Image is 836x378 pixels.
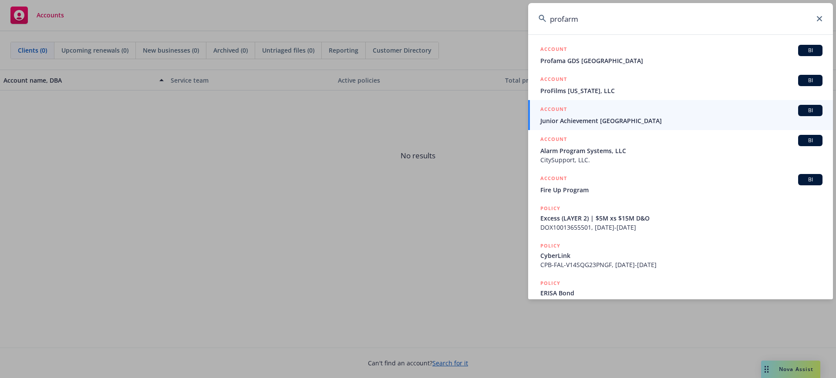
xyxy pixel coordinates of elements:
h5: ACCOUNT [540,45,567,55]
span: Junior Achievement [GEOGRAPHIC_DATA] [540,116,823,125]
span: CPB-FAL-V14SQG23PNGF, [DATE]-[DATE] [540,260,823,269]
a: POLICYERISA Bond106181345, [DATE]-[DATE] [528,274,833,311]
span: 106181345, [DATE]-[DATE] [540,298,823,307]
h5: ACCOUNT [540,75,567,85]
span: CitySupport, LLC. [540,155,823,164]
span: BI [802,77,819,84]
span: BI [802,107,819,114]
h5: ACCOUNT [540,105,567,115]
span: BI [802,137,819,144]
span: ERISA Bond [540,288,823,298]
h5: POLICY [540,241,560,250]
span: Fire Up Program [540,185,823,194]
a: ACCOUNTBIProFilms [US_STATE], LLC [528,70,833,100]
a: ACCOUNTBIFire Up Program [528,169,833,199]
a: ACCOUNTBIAlarm Program Systems, LLCCitySupport, LLC. [528,130,833,169]
input: Search... [528,3,833,34]
a: ACCOUNTBIProfama GDS [GEOGRAPHIC_DATA] [528,40,833,70]
a: POLICYCyberLinkCPB-FAL-V14SQG23PNGF, [DATE]-[DATE] [528,237,833,274]
h5: POLICY [540,279,560,288]
span: CyberLink [540,251,823,260]
h5: ACCOUNT [540,174,567,184]
span: ProFilms [US_STATE], LLC [540,86,823,95]
span: BI [802,47,819,54]
span: BI [802,176,819,184]
h5: ACCOUNT [540,135,567,145]
span: DOX10013655501, [DATE]-[DATE] [540,223,823,232]
a: POLICYExcess (LAYER 2) | $5M xs $15M D&ODOX10013655501, [DATE]-[DATE] [528,199,833,237]
span: Alarm Program Systems, LLC [540,146,823,155]
a: ACCOUNTBIJunior Achievement [GEOGRAPHIC_DATA] [528,100,833,130]
h5: POLICY [540,204,560,213]
span: Excess (LAYER 2) | $5M xs $15M D&O [540,214,823,223]
span: Profama GDS [GEOGRAPHIC_DATA] [540,56,823,65]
